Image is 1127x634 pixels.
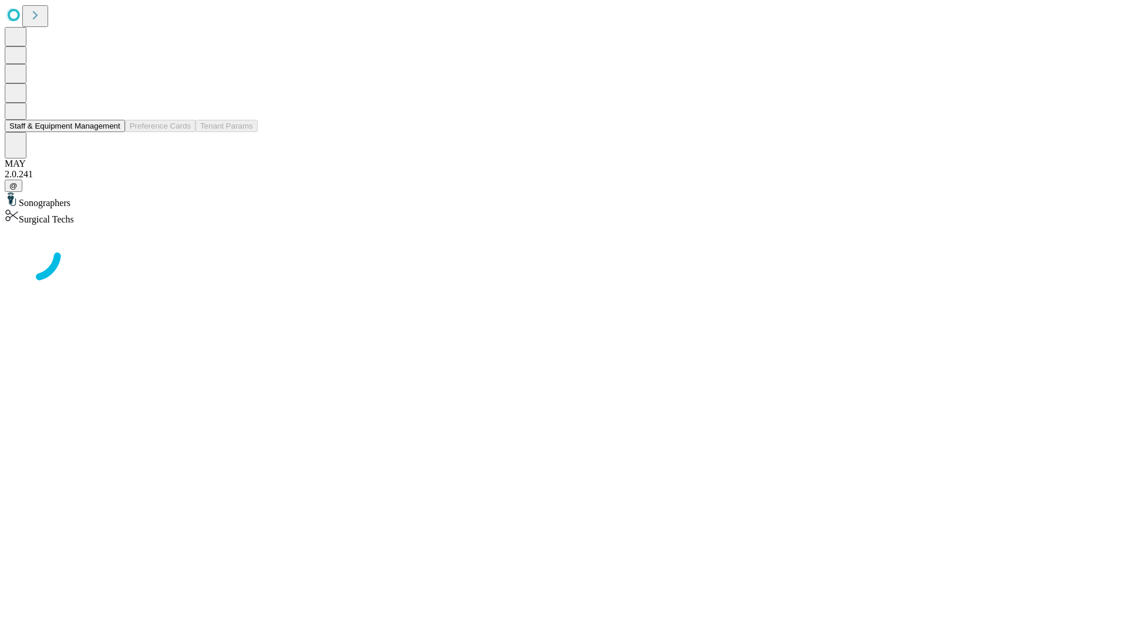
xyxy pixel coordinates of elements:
[5,192,1122,208] div: Sonographers
[5,208,1122,225] div: Surgical Techs
[5,158,1122,169] div: MAY
[195,120,258,132] button: Tenant Params
[5,180,22,192] button: @
[9,181,18,190] span: @
[5,169,1122,180] div: 2.0.241
[5,120,125,132] button: Staff & Equipment Management
[125,120,195,132] button: Preference Cards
